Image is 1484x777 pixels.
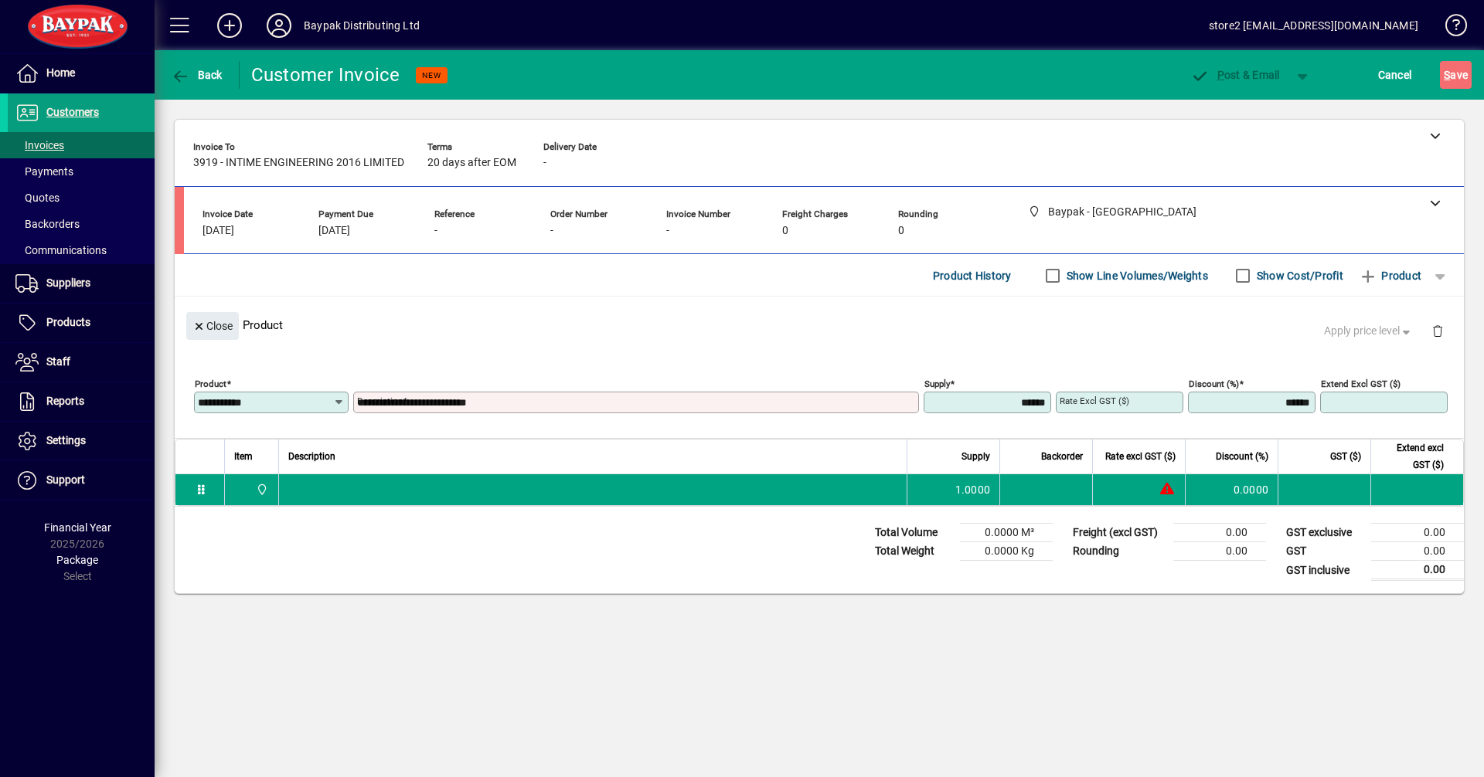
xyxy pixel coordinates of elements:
a: Communications [8,237,155,263]
td: 0.00 [1173,524,1266,542]
td: GST [1278,542,1371,561]
span: Baypak - Onekawa [252,481,270,498]
app-page-header-button: Delete [1419,324,1456,338]
td: 0.0000 M³ [960,524,1053,542]
td: Freight (excl GST) [1065,524,1173,542]
span: 20 days after EOM [427,157,516,169]
span: [DATE] [203,225,234,237]
button: Post & Email [1183,61,1288,89]
span: Support [46,473,85,486]
td: Total Weight [867,542,960,561]
span: Backorders [15,218,80,230]
span: Communications [15,244,107,256]
span: Item [234,448,253,465]
td: 0.00 [1371,542,1464,561]
span: S [1444,69,1450,81]
span: Supply [962,448,990,465]
span: Reports [46,395,84,407]
span: Discount (%) [1216,448,1268,465]
a: Knowledge Base [1434,3,1465,53]
span: Close [192,314,233,339]
span: Backorder [1041,448,1083,465]
a: Payments [8,158,155,185]
span: 1.0000 [955,482,991,497]
mat-label: Extend excl GST ($) [1321,378,1401,389]
span: Staff [46,355,70,368]
td: GST inclusive [1278,561,1371,580]
span: 3919 - INTIME ENGINEERING 2016 LIMITED [193,157,404,169]
button: Apply price level [1318,317,1420,345]
label: Show Cost/Profit [1254,268,1343,283]
div: Product [175,297,1464,353]
span: Financial Year [44,521,111,534]
mat-label: Discount (%) [1189,378,1239,389]
span: Extend excl GST ($) [1380,439,1444,473]
span: Cancel [1378,63,1412,87]
app-page-header-button: Close [182,318,243,332]
mat-label: Supply [924,378,950,389]
span: Payments [15,165,73,178]
div: Baypak Distributing Ltd [304,13,420,38]
mat-label: Description [357,395,403,406]
a: Suppliers [8,264,155,303]
span: Invoices [15,139,64,151]
span: - [550,225,553,237]
a: Home [8,54,155,93]
button: Cancel [1374,61,1416,89]
a: Invoices [8,132,155,158]
td: 0.00 [1173,542,1266,561]
button: Add [205,12,254,39]
button: Close [186,312,239,340]
button: Profile [254,12,304,39]
span: Home [46,66,75,79]
td: 0.0000 [1185,474,1278,505]
button: Product History [927,262,1018,290]
span: - [543,157,546,169]
span: Rate excl GST ($) [1105,448,1176,465]
span: NEW [422,70,441,80]
button: Delete [1419,312,1456,349]
button: Back [167,61,226,89]
span: Products [46,316,90,328]
span: Suppliers [46,277,90,289]
a: Reports [8,382,155,421]
span: Back [171,69,223,81]
span: Quotes [15,192,60,204]
span: 0 [898,225,904,237]
div: Customer Invoice [251,63,400,87]
span: Apply price level [1324,323,1414,339]
span: Package [56,554,98,566]
span: Product History [933,263,1012,288]
td: Total Volume [867,524,960,542]
span: GST ($) [1330,448,1361,465]
a: Backorders [8,211,155,237]
span: [DATE] [318,225,350,237]
td: Rounding [1065,542,1173,561]
span: - [666,225,669,237]
span: ost & Email [1190,69,1280,81]
label: Show Line Volumes/Weights [1064,268,1208,283]
a: Quotes [8,185,155,211]
mat-label: Rate excl GST ($) [1060,395,1129,406]
span: - [434,225,437,237]
td: GST exclusive [1278,524,1371,542]
td: 0.00 [1371,524,1464,542]
span: Description [288,448,335,465]
span: 0 [782,225,788,237]
a: Products [8,304,155,342]
span: ave [1444,63,1468,87]
td: 0.00 [1371,561,1464,580]
div: store2 [EMAIL_ADDRESS][DOMAIN_NAME] [1209,13,1418,38]
span: Customers [46,106,99,118]
a: Support [8,461,155,500]
mat-label: Product [195,378,226,389]
span: P [1217,69,1224,81]
app-page-header-button: Back [155,61,240,89]
span: Settings [46,434,86,446]
a: Staff [8,343,155,382]
td: 0.0000 Kg [960,542,1053,561]
a: Settings [8,422,155,460]
button: Save [1440,61,1472,89]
